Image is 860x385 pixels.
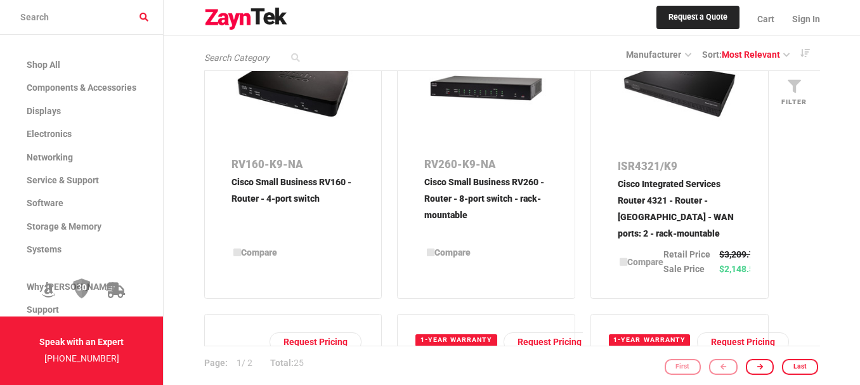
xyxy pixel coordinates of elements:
img: ISR4321/K9 -- Cisco Integrated Services Router 4321 - Router - GigE - WAN ports: 2 - rack-mountable [618,37,741,143]
p: ISR4321/K9 [618,157,741,176]
img: RV160-K9-NA -- Cisco Small Business RV160 - Router - 4-port switch [231,35,355,141]
strong: Page: [204,358,228,368]
span: Components & Accessories [27,82,136,93]
a: RV160-K9-NACisco Small Business RV160 - Router - 4-port switch [231,155,355,237]
span: Networking [27,152,73,162]
span: 1-year warranty [609,334,690,346]
a: manufacturer [626,49,691,59]
a: Request Pricing [270,332,362,351]
td: Retail Price [663,247,719,261]
p: Cisco Small Business RV160 - Router - 4-port switch [231,174,355,237]
span: Service & Support [27,175,99,185]
a: ISR4321/K9Cisco Integrated Services Router 4321 - Router - [GEOGRAPHIC_DATA] - WAN ports: 2 - rac... [618,157,741,238]
img: 30 Day Return Policy [73,278,91,299]
strong: Speak with an Expert [39,337,124,347]
td: $3,209.71 [719,247,759,261]
p: / 2 [204,346,261,381]
img: RV260-K9-NA -- Cisco Small Business RV260 - Router - 8-port switch - rack-mountable [424,35,548,141]
p: Cisco Small Business RV260 - Router - 8-port switch - rack-mountable [424,174,548,237]
span: 1 [237,358,242,368]
span: Displays [27,106,61,116]
input: Search Category [204,51,306,64]
span: 1-year warranty [415,334,497,346]
span: Shop All [27,60,60,70]
p: RV260-K9-NA [424,155,548,174]
p: 25 [261,346,313,381]
span: Cart [757,14,774,24]
a: Last [782,359,818,375]
span: Compare [241,247,277,258]
p: RV160-K9-NA [231,155,355,174]
span: Compare [434,247,471,258]
span: Compare [627,257,663,267]
span: Software [27,198,63,208]
a: Cart [748,3,783,35]
a: Request Pricing [697,332,789,351]
span: Most Relevant [722,49,780,59]
span: Storage & Memory [27,221,101,232]
p: Filter [778,95,811,107]
span: Systems [27,244,62,254]
a: [PHONE_NUMBER] [44,353,119,363]
a: Sort: [702,47,790,61]
td: Sale Price [663,262,719,276]
a: Request a Quote [656,6,739,30]
td: $2,148.5 [719,262,759,276]
img: logo [204,8,288,30]
a: Sign In [783,3,820,35]
span: Electronics [27,129,72,139]
a: Descending [790,44,820,62]
p: Cisco Integrated Services Router 4321 - Router - [GEOGRAPHIC_DATA] - WAN ports: 2 - rack-mountable [618,176,741,238]
strong: Total: [270,358,294,368]
a: RV260-K9-NACisco Small Business RV260 - Router - 8-port switch - rack-mountable [424,155,548,237]
a: Request Pricing [504,332,596,351]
